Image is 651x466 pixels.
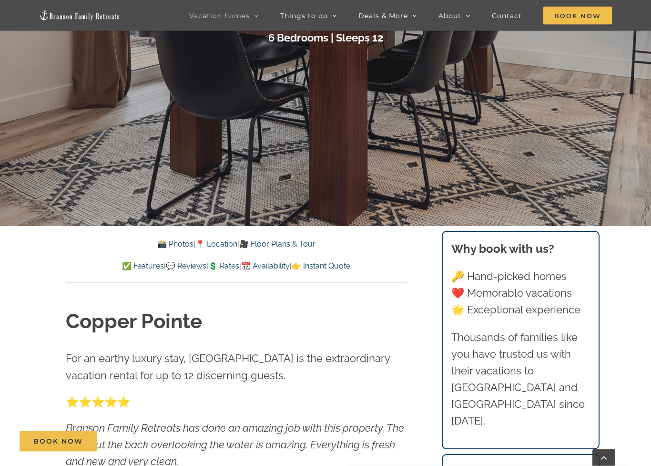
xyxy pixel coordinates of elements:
[195,240,237,249] a: 📍 Location
[20,431,97,452] a: Book Now
[157,240,193,249] a: 📸 Photos
[280,12,328,19] span: Things to do
[451,330,590,430] p: Thousands of families like you have trusted us with their vacations to [GEOGRAPHIC_DATA] and [GEO...
[241,262,290,271] a: 📆 Availability
[66,238,407,251] p: | |
[66,352,390,382] span: For an earthy luxury stay, [GEOGRAPHIC_DATA] is the extraordinary vacation rental for up to 12 di...
[208,262,239,271] a: 💲 Rates
[166,262,206,271] a: 💬 Reviews
[39,10,120,21] img: Branson Family Retreats Logo
[268,32,383,44] h3: 6 Bedrooms | Sleeps 12
[451,241,590,258] h3: Why book with us?
[66,394,407,411] p: ⭐️⭐️⭐️⭐️⭐️
[239,240,315,249] a: 🎥 Floor Plans & Tour
[451,269,590,319] p: 🔑 Hand-picked homes ❤️ Memorable vacations 🌟 Exceptional experience
[543,7,612,25] span: Book Now
[292,262,350,271] a: 👉 Instant Quote
[66,260,407,273] p: | | | |
[66,308,407,336] h1: Copper Pointe
[492,12,522,19] span: Contact
[122,262,164,271] a: ✅ Features
[438,12,461,19] span: About
[358,12,408,19] span: Deals & More
[189,12,250,19] span: Vacation homes
[33,437,83,445] span: Book Now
